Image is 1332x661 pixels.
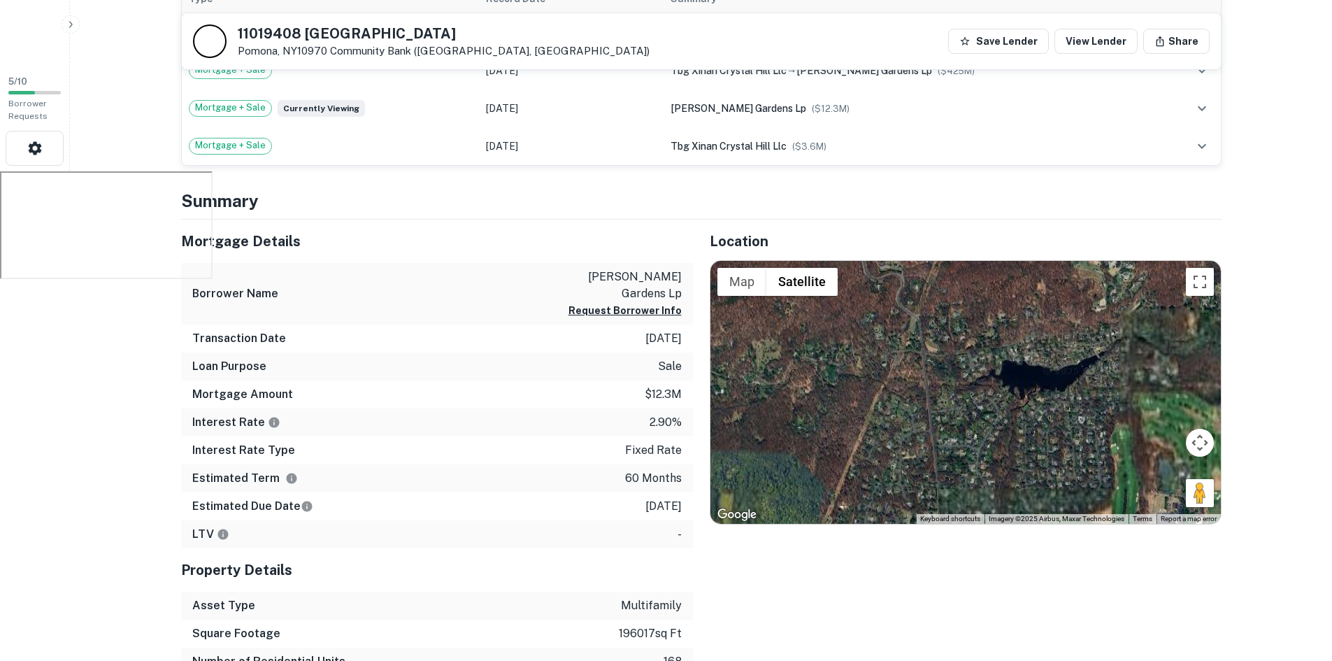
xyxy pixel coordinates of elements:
img: Google [714,506,760,524]
svg: LTVs displayed on the website are for informational purposes only and may be reported incorrectly... [217,528,229,541]
h6: Mortgage Amount [192,386,293,403]
h6: Loan Purpose [192,358,266,375]
p: 196017 sq ft [619,625,682,642]
button: Share [1143,29,1210,54]
h6: Interest Rate Type [192,442,295,459]
span: Mortgage + Sale [189,101,271,115]
h6: Borrower Name [192,285,278,302]
button: expand row [1190,59,1214,83]
button: Toggle fullscreen view [1186,268,1214,296]
button: Save Lender [948,29,1049,54]
p: fixed rate [625,442,682,459]
span: Imagery ©2025 Airbus, Maxar Technologies [989,515,1124,523]
h6: Asset Type [192,597,255,614]
svg: Estimate is based on a standard schedule for this type of loan. [301,500,313,513]
h6: Estimated Term [192,470,298,487]
span: Borrower Requests [8,99,48,121]
button: expand row [1190,97,1214,120]
button: Show satellite imagery [766,268,838,296]
p: [DATE] [645,498,682,515]
h5: Property Details [181,560,693,581]
h6: Transaction Date [192,330,286,347]
p: - [678,526,682,543]
button: Request Borrower Info [568,302,682,319]
a: Terms (opens in new tab) [1133,515,1152,523]
td: [DATE] [479,90,664,127]
p: [DATE] [645,330,682,347]
h6: Square Footage [192,625,280,642]
iframe: Chat Widget [1262,549,1332,616]
a: Open this area in Google Maps (opens a new window) [714,506,760,524]
span: [PERSON_NAME] gardens lp [796,65,932,76]
span: [PERSON_NAME] gardens lp [671,103,806,114]
td: [DATE] [479,127,664,165]
p: $12.3m [645,386,682,403]
button: Drag Pegman onto the map to open Street View [1186,479,1214,507]
span: Currently viewing [278,100,365,117]
span: tbg xinan crystal hill llc [671,65,787,76]
a: View Lender [1054,29,1138,54]
h6: Interest Rate [192,414,280,431]
span: Mortgage + Sale [189,63,271,77]
span: tbg xinan crystal hill llc [671,141,787,152]
h4: Summary [181,188,1222,213]
button: expand row [1190,134,1214,158]
button: Map camera controls [1186,429,1214,457]
h5: 11019408 [GEOGRAPHIC_DATA] [238,27,650,41]
p: sale [658,358,682,375]
span: ($ 3.6M ) [792,141,826,152]
a: Community Bank ([GEOGRAPHIC_DATA], [GEOGRAPHIC_DATA]) [330,45,650,57]
h6: Estimated Due Date [192,498,313,515]
h6: LTV [192,526,229,543]
button: Show street map [717,268,766,296]
p: [PERSON_NAME] gardens lp [556,269,682,302]
p: Pomona, NY10970 [238,45,650,57]
span: 5 / 10 [8,76,27,87]
td: [DATE] [479,52,664,90]
p: 60 months [625,470,682,487]
span: ($ 12.3M ) [812,104,850,114]
svg: The interest rates displayed on the website are for informational purposes only and may be report... [268,416,280,429]
h5: Mortgage Details [181,231,693,252]
span: Mortgage + Sale [189,138,271,152]
p: multifamily [621,597,682,614]
h5: Location [710,231,1222,252]
svg: Term is based on a standard schedule for this type of loan. [285,472,298,485]
div: → [671,63,1154,78]
button: Keyboard shortcuts [920,514,980,524]
p: 2.90% [650,414,682,431]
a: Report a map error [1161,515,1217,523]
span: ($ 425M ) [938,66,975,76]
